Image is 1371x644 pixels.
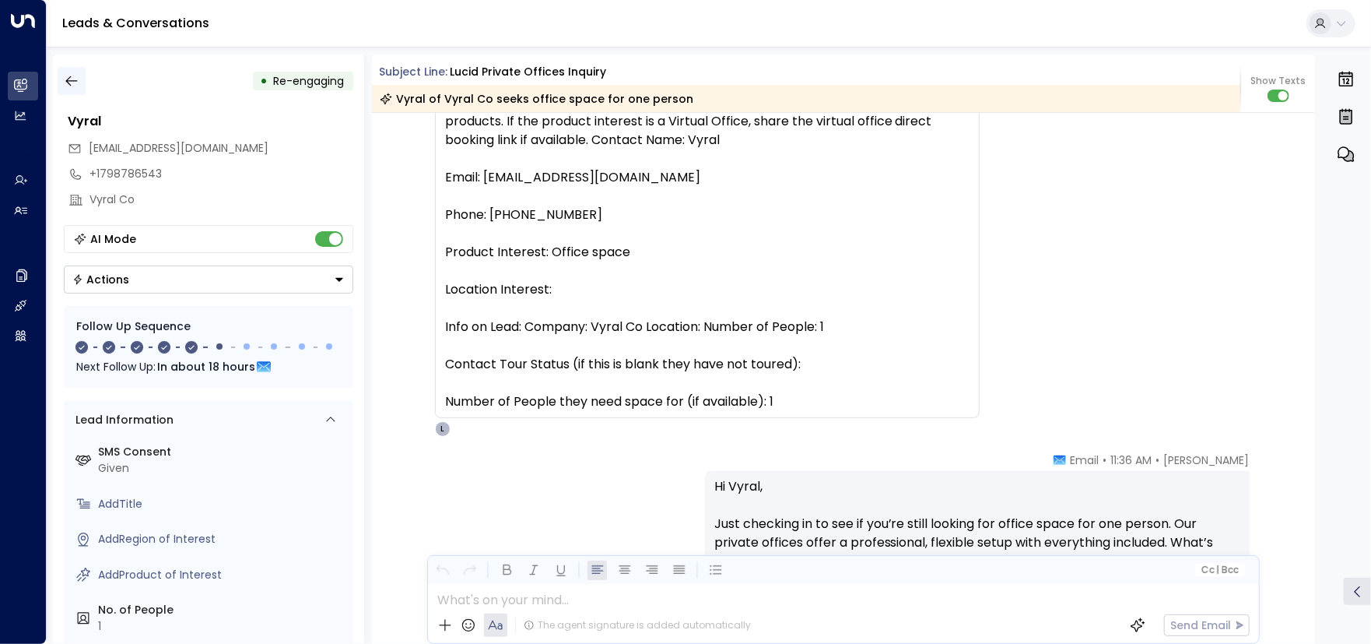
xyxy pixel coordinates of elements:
[435,421,451,437] div: L
[76,318,341,335] div: Follow Up Sequence
[1256,452,1287,484] img: 17_headshot.jpg
[380,64,448,79] span: Subject Line:
[1194,563,1244,578] button: Cc|Bcc
[1071,452,1099,468] span: Email
[524,618,751,632] div: The agent signature is added automatically
[99,618,347,635] div: 1
[460,561,479,580] button: Redo
[89,140,269,156] span: [EMAIL_ADDRESS][DOMAIN_NAME]
[714,477,1240,608] p: Hi Vyral, Just checking in to see if you’re still looking for office space for one person. Our pr...
[89,140,269,157] span: go@vyral.dev
[274,73,345,89] span: Trigger
[99,460,347,477] div: Given
[99,567,347,583] div: AddProduct of Interest
[90,166,353,182] div: +1798786543
[1216,565,1219,575] span: |
[1201,565,1238,575] span: Cc Bcc
[261,67,268,95] div: •
[99,602,347,618] label: No. of People
[1103,452,1107,468] span: •
[90,192,353,208] div: Vyral Co
[99,496,347,512] div: AddTitle
[433,561,452,580] button: Undo
[1250,74,1306,88] span: Show Texts
[99,444,347,460] label: SMS Consent
[64,266,353,294] div: Button group with a nested menu
[99,531,347,547] div: AddRegion of Interest
[72,273,130,287] div: Actions
[380,91,694,107] div: Vyral of Vyral Co seeks office space for one person
[91,231,137,247] div: AI Mode
[76,358,341,375] div: Next Follow Up:
[445,93,970,411] div: Objective: Please re-engage this stale lead to see if they're interested in our products. If the ...
[157,358,255,375] span: In about 18 hours
[62,14,209,32] a: Leads & Conversations
[1164,452,1250,468] span: [PERSON_NAME]
[1111,452,1152,468] span: 11:36 AM
[450,64,606,80] div: Lucid Private Offices inquiry
[1156,452,1160,468] span: •
[71,412,174,428] div: Lead Information
[64,266,353,294] button: Actions
[68,112,353,131] div: Vyral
